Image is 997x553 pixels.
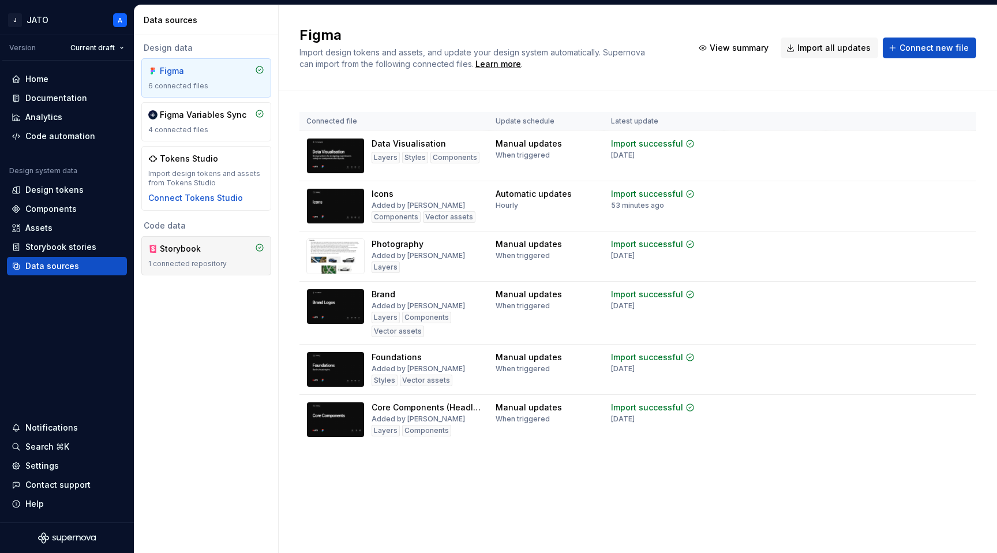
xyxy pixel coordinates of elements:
[496,151,550,160] div: When triggered
[118,16,122,25] div: A
[7,257,127,275] a: Data sources
[25,92,87,104] div: Documentation
[372,326,424,337] div: Vector assets
[141,42,271,54] div: Design data
[7,476,127,494] button: Contact support
[489,112,604,131] th: Update schedule
[372,301,465,311] div: Added by [PERSON_NAME]
[148,259,264,268] div: 1 connected repository
[423,211,475,223] div: Vector assets
[781,38,878,58] button: Import all updates
[148,169,264,188] div: Import design tokens and assets from Tokens Studio
[25,73,48,85] div: Home
[299,47,647,69] span: Import design tokens and assets, and update your design system automatically. Supernova can impor...
[372,289,395,300] div: Brand
[160,243,215,255] div: Storybook
[27,14,48,26] div: JATO
[25,111,62,123] div: Analytics
[25,241,96,253] div: Storybook stories
[372,261,400,273] div: Layers
[7,89,127,107] a: Documentation
[65,40,129,56] button: Current draft
[7,238,127,256] a: Storybook stories
[402,425,451,436] div: Components
[25,479,91,491] div: Contact support
[475,58,521,70] a: Learn more
[7,219,127,237] a: Assets
[148,125,264,134] div: 4 connected files
[604,112,724,131] th: Latest update
[372,402,482,413] div: Core Components (Headless)
[141,58,271,98] a: Figma6 connected files
[160,109,246,121] div: Figma Variables Sync
[25,422,78,434] div: Notifications
[372,312,400,323] div: Layers
[25,184,84,196] div: Design tokens
[474,60,523,69] span: .
[372,152,400,163] div: Layers
[402,152,428,163] div: Styles
[496,201,518,210] div: Hourly
[372,251,465,260] div: Added by [PERSON_NAME]
[496,188,572,200] div: Automatic updates
[70,43,115,53] span: Current draft
[372,375,398,386] div: Styles
[611,251,635,260] div: [DATE]
[25,260,79,272] div: Data sources
[611,414,635,424] div: [DATE]
[7,438,127,456] button: Search ⌘K
[25,498,44,510] div: Help
[25,441,69,453] div: Search ⌘K
[496,414,550,424] div: When triggered
[611,352,683,363] div: Import successful
[7,419,127,437] button: Notifications
[25,222,53,234] div: Assets
[141,102,271,141] a: Figma Variables Sync4 connected files
[25,460,59,472] div: Settings
[7,127,127,145] a: Code automation
[496,289,562,300] div: Manual updates
[693,38,776,58] button: View summary
[883,38,976,58] button: Connect new file
[611,364,635,373] div: [DATE]
[430,152,479,163] div: Components
[160,65,215,77] div: Figma
[8,13,22,27] div: J
[7,495,127,513] button: Help
[9,43,36,53] div: Version
[2,8,132,32] button: JJATOA
[144,14,273,26] div: Data sources
[496,364,550,373] div: When triggered
[372,414,465,424] div: Added by [PERSON_NAME]
[7,108,127,126] a: Analytics
[611,138,683,150] div: Import successful
[496,301,550,311] div: When triggered
[496,251,550,260] div: When triggered
[611,238,683,250] div: Import successful
[496,402,562,413] div: Manual updates
[7,181,127,199] a: Design tokens
[372,425,400,436] div: Layers
[372,138,446,150] div: Data Visualisation
[25,203,77,215] div: Components
[9,166,77,175] div: Design system data
[611,188,683,200] div: Import successful
[148,192,243,204] button: Connect Tokens Studio
[141,236,271,275] a: Storybook1 connected repository
[7,200,127,218] a: Components
[160,153,218,165] div: Tokens Studio
[496,238,562,250] div: Manual updates
[299,112,489,131] th: Connected file
[299,26,679,44] h2: Figma
[611,201,664,210] div: 53 minutes ago
[402,312,451,323] div: Components
[148,81,264,91] div: 6 connected files
[38,532,96,544] svg: Supernova Logo
[496,352,562,363] div: Manual updates
[372,352,422,363] div: Foundations
[710,42,769,54] span: View summary
[611,151,635,160] div: [DATE]
[611,289,683,300] div: Import successful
